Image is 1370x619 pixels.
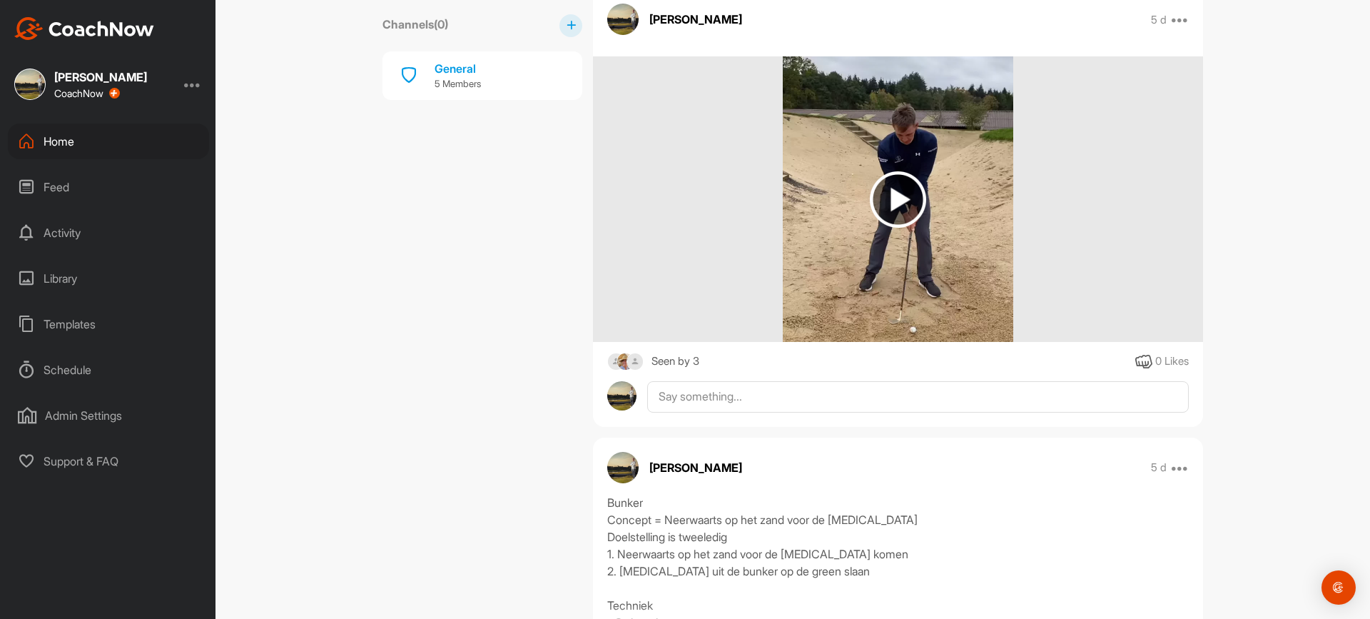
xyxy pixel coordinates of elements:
[1321,570,1356,605] div: Open Intercom Messenger
[626,353,644,371] img: square_default-ef6cabf814de5a2bf16c804365e32c732080f9872bdf737d349900a9daf73cf9.png
[870,171,926,228] img: play
[8,398,209,433] div: Admin Settings
[1155,353,1189,370] div: 0 Likes
[54,71,147,83] div: [PERSON_NAME]
[1151,461,1167,475] p: 5 d
[54,88,120,99] div: CoachNow
[8,124,209,159] div: Home
[783,56,1013,342] img: media
[8,261,209,296] div: Library
[607,452,639,483] img: avatar
[435,77,481,91] p: 5 Members
[607,381,636,411] img: avatar
[14,17,154,40] img: CoachNow
[616,353,634,371] img: square_d507a72295c6cbb4a68c54566d72d34a.jpg
[8,215,209,251] div: Activity
[649,459,742,476] p: [PERSON_NAME]
[382,16,448,33] label: Channels ( 0 )
[8,352,209,388] div: Schedule
[8,306,209,342] div: Templates
[8,443,209,479] div: Support & FAQ
[651,353,699,371] div: Seen by 3
[8,169,209,205] div: Feed
[607,4,639,35] img: avatar
[607,353,625,371] img: square_default-ef6cabf814de5a2bf16c804365e32c732080f9872bdf737d349900a9daf73cf9.png
[649,11,742,28] p: [PERSON_NAME]
[435,60,481,77] div: General
[1151,13,1167,27] p: 5 d
[14,69,46,100] img: square_9a2f47b6fabe5c3e6d7c00687b59be2d.jpg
